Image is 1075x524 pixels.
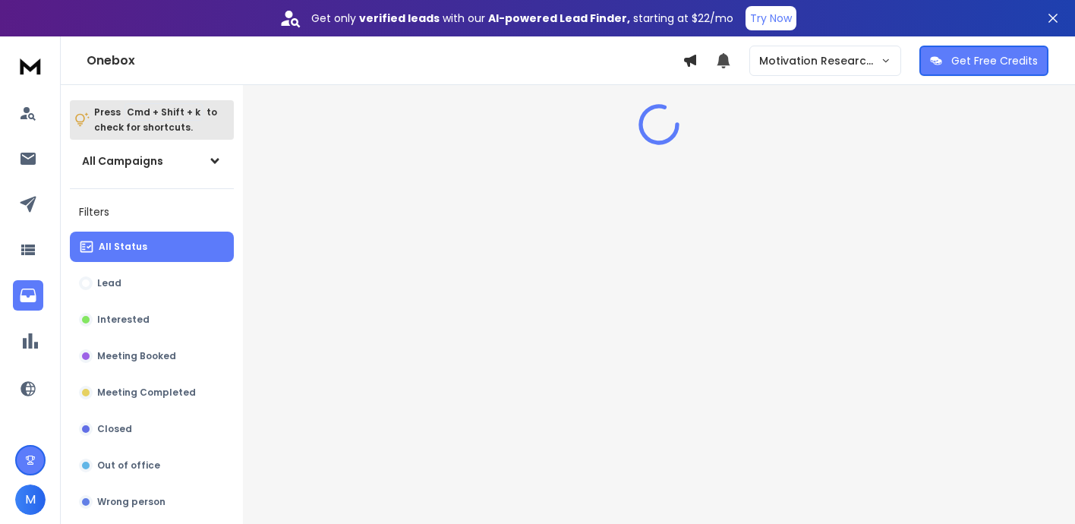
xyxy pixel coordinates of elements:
button: Closed [70,414,234,444]
p: Try Now [750,11,792,26]
button: Try Now [746,6,796,30]
button: Out of office [70,450,234,481]
p: Wrong person [97,496,166,508]
button: M [15,485,46,515]
p: All Status [99,241,147,253]
p: Get Free Credits [951,53,1038,68]
p: Closed [97,423,132,435]
button: Wrong person [70,487,234,517]
p: Interested [97,314,150,326]
p: Out of office [97,459,160,472]
button: Interested [70,305,234,335]
strong: AI-powered Lead Finder, [488,11,630,26]
img: logo [15,52,46,80]
span: Cmd + Shift + k [125,103,203,121]
p: Press to check for shortcuts. [94,105,217,135]
strong: verified leads [359,11,440,26]
p: Get only with our starting at $22/mo [311,11,733,26]
button: Lead [70,268,234,298]
button: All Campaigns [70,146,234,176]
h1: All Campaigns [82,153,163,169]
button: Get Free Credits [919,46,1048,76]
button: Meeting Completed [70,377,234,408]
p: Meeting Booked [97,350,176,362]
h1: Onebox [87,52,683,70]
button: Meeting Booked [70,341,234,371]
h3: Filters [70,201,234,223]
p: Lead [97,277,121,289]
p: Motivation Research Outreach [759,53,881,68]
p: Meeting Completed [97,387,196,399]
button: All Status [70,232,234,262]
